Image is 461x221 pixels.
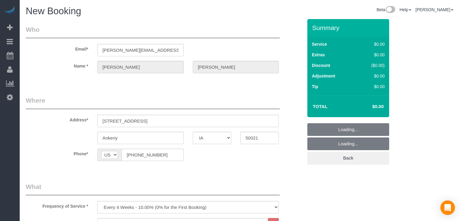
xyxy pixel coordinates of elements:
h4: $0.00 [354,104,384,109]
legend: What [26,182,280,196]
a: Help [399,7,411,12]
label: Name * [21,61,93,69]
a: [PERSON_NAME] [416,7,453,12]
label: Adjustment [312,73,335,79]
div: $0.00 [359,41,385,47]
label: Discount [312,62,330,68]
label: Address* [21,115,93,123]
div: $0.00 [359,52,385,58]
label: Frequency of Service * [21,201,93,209]
div: $0.00 [359,73,385,79]
legend: Who [26,25,280,39]
div: ($0.00) [359,62,385,68]
input: First Name* [97,61,184,73]
a: Back [307,152,389,164]
label: Email* [21,44,93,52]
input: Last Name* [193,61,279,73]
label: Extras [312,52,325,58]
span: New Booking [26,6,81,16]
input: Zip Code* [240,132,279,144]
div: Open Intercom Messenger [440,200,455,215]
strong: Total [313,104,328,109]
label: Phone* [21,149,93,157]
label: Service [312,41,327,47]
input: Phone* [122,149,184,161]
a: Beta [376,7,395,12]
label: Tip [312,84,318,90]
img: New interface [385,6,395,14]
h3: Summary [312,24,386,31]
div: $0.00 [359,84,385,90]
img: Automaid Logo [4,6,16,15]
input: City* [97,132,184,144]
legend: Where [26,96,280,110]
input: Email* [97,44,184,56]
